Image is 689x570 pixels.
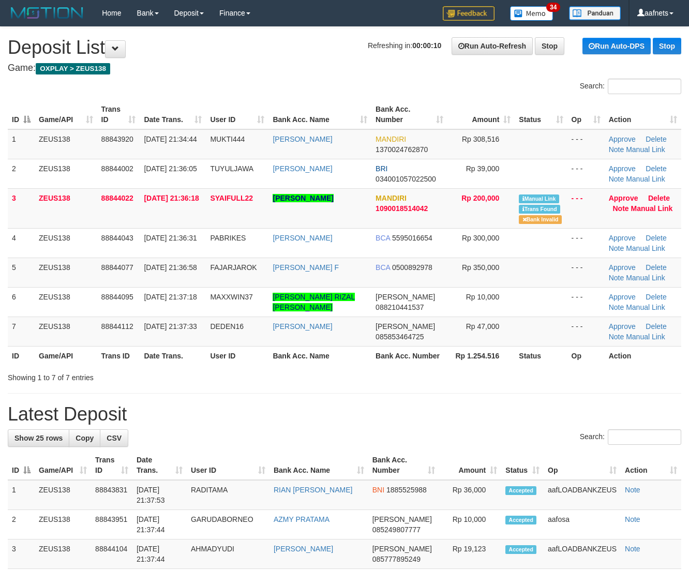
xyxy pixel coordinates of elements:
[210,263,257,272] span: FAJARJAROK
[372,555,421,563] span: Copy 085777895249 to clipboard
[144,293,197,301] span: [DATE] 21:37:18
[101,263,133,272] span: 88844077
[372,515,432,523] span: [PERSON_NAME]
[452,37,533,55] a: Run Auto-Refresh
[8,100,35,129] th: ID: activate to sort column descending
[392,234,432,242] span: Copy 5595016654 to clipboard
[101,164,133,173] span: 88844002
[609,135,636,143] a: Approve
[376,175,436,183] span: Copy 034001057022500 to clipboard
[439,480,502,510] td: Rp 36,000
[376,204,428,213] span: Copy 1090018514042 to clipboard
[8,287,35,317] td: 6
[274,545,333,553] a: [PERSON_NAME]
[386,486,427,494] span: Copy 1885525988 to clipboard
[648,194,670,202] a: Delete
[461,194,499,202] span: Rp 200,000
[376,303,424,311] span: Copy 088210441537 to clipboard
[609,263,636,272] a: Approve
[8,368,279,383] div: Showing 1 to 7 of 7 entries
[8,451,35,480] th: ID: activate to sort column descending
[132,510,187,539] td: [DATE] 21:37:44
[376,145,428,154] span: Copy 1370024762870 to clipboard
[8,480,35,510] td: 1
[646,263,666,272] a: Delete
[97,346,140,365] th: Trans ID
[206,100,268,129] th: User ID: activate to sort column ascending
[273,322,332,331] a: [PERSON_NAME]
[626,333,665,341] a: Manual Link
[144,164,197,173] span: [DATE] 21:36:05
[621,451,681,480] th: Action: activate to sort column ascending
[501,451,544,480] th: Status: activate to sort column ascending
[631,204,672,213] a: Manual Link
[101,293,133,301] span: 88844095
[462,234,499,242] span: Rp 300,000
[274,515,329,523] a: AZMY PRATAMA
[567,228,605,258] td: - - -
[91,480,132,510] td: 88843831
[376,333,424,341] span: Copy 085853464725 to clipboard
[625,515,640,523] a: Note
[206,346,268,365] th: User ID
[519,215,561,224] span: Bank is not match
[462,263,499,272] span: Rp 350,000
[567,100,605,129] th: Op: activate to sort column ascending
[569,6,621,20] img: panduan.png
[646,322,666,331] a: Delete
[609,194,638,202] a: Approve
[612,204,628,213] a: Note
[8,346,35,365] th: ID
[187,451,269,480] th: User ID: activate to sort column ascending
[144,234,197,242] span: [DATE] 21:36:31
[376,322,435,331] span: [PERSON_NAME]
[567,159,605,188] td: - - -
[544,451,621,480] th: Op: activate to sort column ascending
[14,434,63,442] span: Show 25 rows
[567,287,605,317] td: - - -
[505,545,536,554] span: Accepted
[376,194,407,202] span: MANDIRI
[8,510,35,539] td: 2
[36,63,110,74] span: OXPLAY > ZEUS138
[8,159,35,188] td: 2
[605,346,681,365] th: Action
[515,100,567,129] th: Status: activate to sort column ascending
[376,293,435,301] span: [PERSON_NAME]
[35,317,97,346] td: ZEUS138
[567,188,605,228] td: - - -
[505,516,536,524] span: Accepted
[100,429,128,447] a: CSV
[625,545,640,553] a: Note
[646,135,666,143] a: Delete
[626,145,665,154] a: Manual Link
[210,194,253,202] span: SYAIFULL22
[35,129,97,159] td: ZEUS138
[8,37,681,58] h1: Deposit List
[466,293,500,301] span: Rp 10,000
[376,135,406,143] span: MANDIRI
[187,480,269,510] td: RADITAMA
[609,274,624,282] a: Note
[35,100,97,129] th: Game/API: activate to sort column ascending
[544,510,621,539] td: aafosa
[35,346,97,365] th: Game/API
[439,510,502,539] td: Rp 10,000
[8,404,681,425] h1: Latest Deposit
[609,164,636,173] a: Approve
[519,194,559,203] span: Manually Linked
[582,38,651,54] a: Run Auto-DPS
[144,135,197,143] span: [DATE] 21:34:44
[8,317,35,346] td: 7
[567,346,605,365] th: Op
[144,263,197,272] span: [DATE] 21:36:58
[8,429,69,447] a: Show 25 rows
[466,322,500,331] span: Rp 47,000
[210,322,244,331] span: DEDEN16
[608,79,681,94] input: Search:
[519,205,560,214] span: Similar transaction found
[368,451,439,480] th: Bank Acc. Number: activate to sort column ascending
[273,234,332,242] a: [PERSON_NAME]
[546,3,560,12] span: 34
[535,37,564,55] a: Stop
